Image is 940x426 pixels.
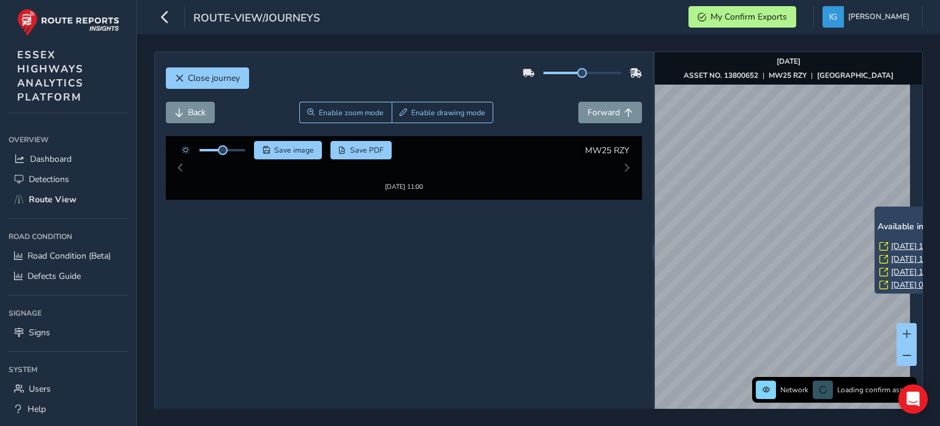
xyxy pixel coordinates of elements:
[9,189,128,210] a: Route View
[891,280,940,291] a: [DATE] 07:56
[9,149,128,169] a: Dashboard
[17,9,119,36] img: rr logo
[837,385,913,395] span: Loading confirm assets
[367,154,441,166] img: Thumbnail frame
[9,227,128,246] div: Road Condition
[29,194,76,205] span: Route View
[367,166,441,175] div: [DATE] 11:00
[822,6,844,28] img: diamond-layout
[188,72,240,84] span: Close journey
[30,153,72,165] span: Dashboard
[166,102,215,123] button: Back
[777,56,800,66] strong: [DATE]
[688,6,796,28] button: My Confirm Exports
[769,70,807,80] strong: MW25 RZY
[274,145,314,155] span: Save image
[9,266,128,286] a: Defects Guide
[28,403,46,415] span: Help
[29,327,50,338] span: Signs
[684,70,893,80] div: | |
[28,250,111,262] span: Road Condition (Beta)
[193,10,320,28] span: route-view/journeys
[891,267,940,278] a: [DATE] 11:20
[166,67,249,89] button: Close journey
[29,383,51,395] span: Users
[411,108,485,118] span: Enable drawing mode
[684,70,758,80] strong: ASSET NO. 13800652
[587,107,620,118] span: Forward
[188,107,206,118] span: Back
[891,254,940,265] a: [DATE] 12:10
[319,108,384,118] span: Enable zoom mode
[578,102,642,123] button: Forward
[780,385,808,395] span: Network
[9,246,128,266] a: Road Condition (Beta)
[254,141,322,159] button: Save
[891,241,940,252] a: [DATE] 11:00
[392,102,494,123] button: Draw
[848,6,909,28] span: [PERSON_NAME]
[9,131,128,149] div: Overview
[299,102,392,123] button: Zoom
[711,11,787,23] span: My Confirm Exports
[17,48,84,104] span: ESSEX HIGHWAYS ANALYTICS PLATFORM
[585,145,629,156] span: MW25 RZY
[29,173,69,185] span: Detections
[9,399,128,419] a: Help
[898,384,928,414] div: Open Intercom Messenger
[817,70,893,80] strong: [GEOGRAPHIC_DATA]
[9,304,128,322] div: Signage
[9,322,128,343] a: Signs
[9,169,128,189] a: Detections
[9,360,128,379] div: System
[28,270,81,282] span: Defects Guide
[350,145,384,155] span: Save PDF
[330,141,392,159] button: PDF
[822,6,914,28] button: [PERSON_NAME]
[9,379,128,399] a: Users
